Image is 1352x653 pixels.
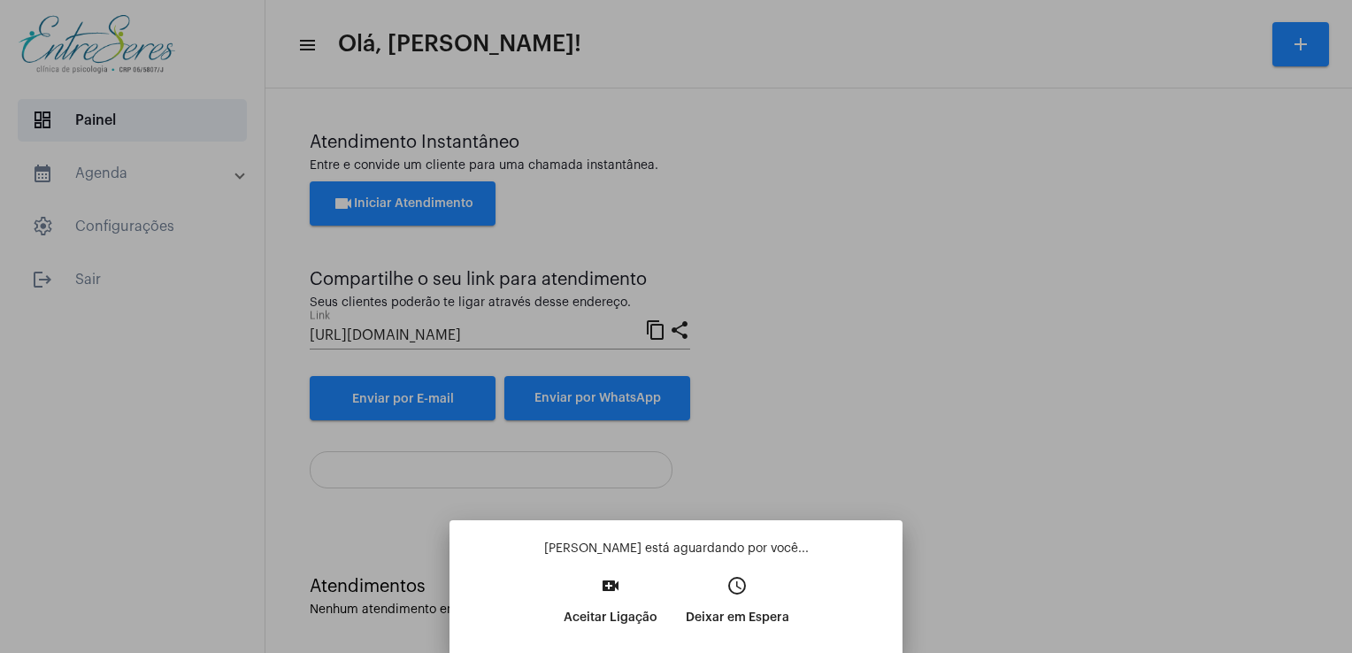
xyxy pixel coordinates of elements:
[600,575,621,596] mat-icon: video_call
[726,575,748,596] mat-icon: access_time
[672,570,803,646] button: Deixar em Espera
[564,602,657,634] p: Aceitar Ligação
[686,602,789,634] p: Deixar em Espera
[464,540,888,557] p: [PERSON_NAME] está aguardando por você...
[549,570,672,646] button: Aceitar Ligação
